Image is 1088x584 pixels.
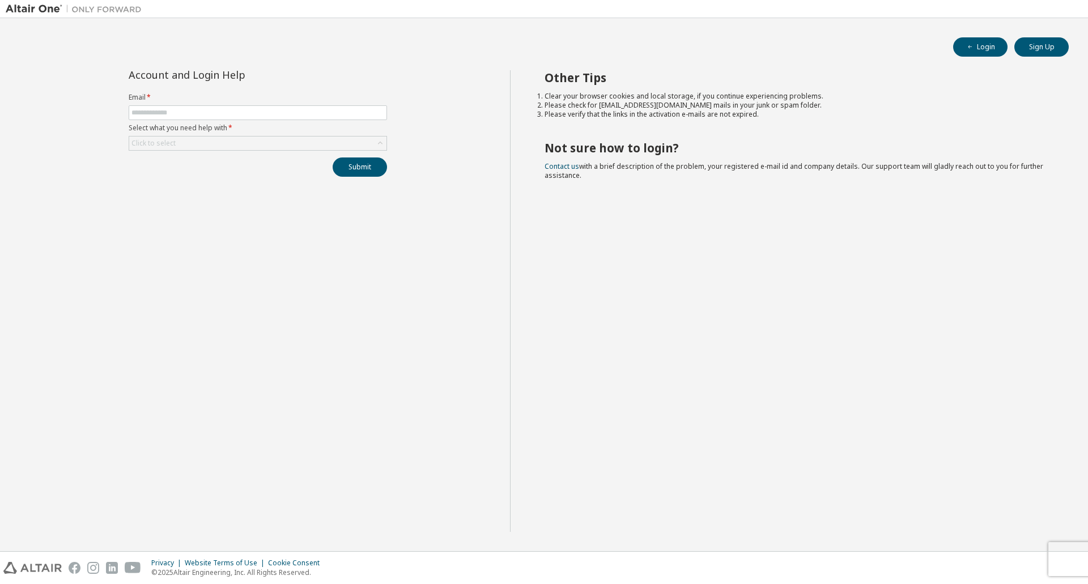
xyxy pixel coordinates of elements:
[151,568,326,577] p: © 2025 Altair Engineering, Inc. All Rights Reserved.
[545,161,1043,180] span: with a brief description of the problem, your registered e-mail id and company details. Our suppo...
[106,562,118,574] img: linkedin.svg
[125,562,141,574] img: youtube.svg
[151,559,185,568] div: Privacy
[1014,37,1069,57] button: Sign Up
[545,70,1049,85] h2: Other Tips
[185,559,268,568] div: Website Terms of Use
[545,110,1049,119] li: Please verify that the links in the activation e-mails are not expired.
[545,92,1049,101] li: Clear your browser cookies and local storage, if you continue experiencing problems.
[367,109,376,118] img: npw-badge-icon-locked.svg
[953,37,1008,57] button: Login
[131,139,176,148] div: Click to select
[268,559,326,568] div: Cookie Consent
[545,140,1049,155] h2: Not sure how to login?
[6,3,147,15] img: Altair One
[3,562,62,574] img: altair_logo.svg
[129,70,335,79] div: Account and Login Help
[69,562,80,574] img: facebook.svg
[333,157,387,177] button: Submit
[545,101,1049,110] li: Please check for [EMAIL_ADDRESS][DOMAIN_NAME] mails in your junk or spam folder.
[129,93,387,102] label: Email
[129,137,386,150] div: Click to select
[129,123,387,133] label: Select what you need help with
[87,562,99,574] img: instagram.svg
[545,161,579,171] a: Contact us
